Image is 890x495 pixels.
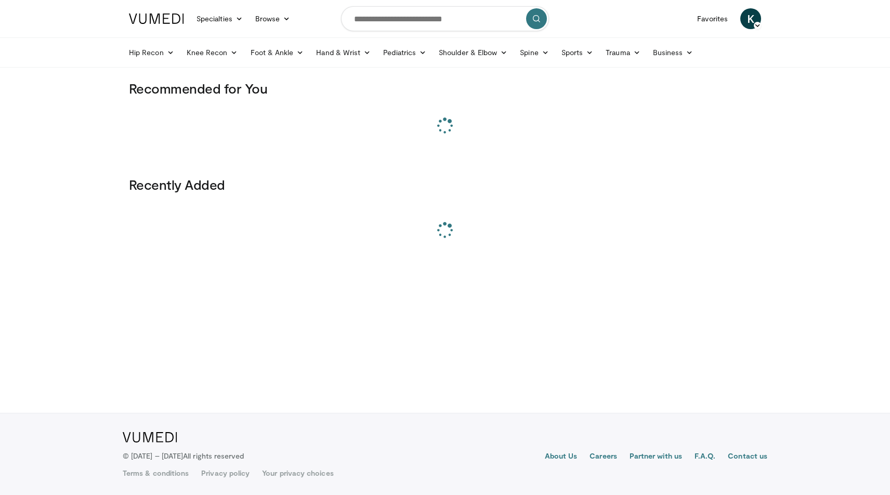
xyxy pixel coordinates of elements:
[123,451,244,461] p: © [DATE] – [DATE]
[183,451,244,460] span: All rights reserved
[123,468,189,478] a: Terms & conditions
[244,42,310,63] a: Foot & Ankle
[647,42,700,63] a: Business
[180,42,244,63] a: Knee Recon
[129,176,761,193] h3: Recently Added
[590,451,617,463] a: Careers
[249,8,297,29] a: Browse
[201,468,250,478] a: Privacy policy
[728,451,767,463] a: Contact us
[123,42,180,63] a: Hip Recon
[555,42,600,63] a: Sports
[341,6,549,31] input: Search topics, interventions
[310,42,377,63] a: Hand & Wrist
[377,42,433,63] a: Pediatrics
[433,42,514,63] a: Shoulder & Elbow
[630,451,682,463] a: Partner with us
[514,42,555,63] a: Spine
[545,451,578,463] a: About Us
[599,42,647,63] a: Trauma
[695,451,715,463] a: F.A.Q.
[262,468,333,478] a: Your privacy choices
[190,8,249,29] a: Specialties
[129,80,761,97] h3: Recommended for You
[740,8,761,29] a: K
[691,8,734,29] a: Favorites
[129,14,184,24] img: VuMedi Logo
[123,432,177,442] img: VuMedi Logo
